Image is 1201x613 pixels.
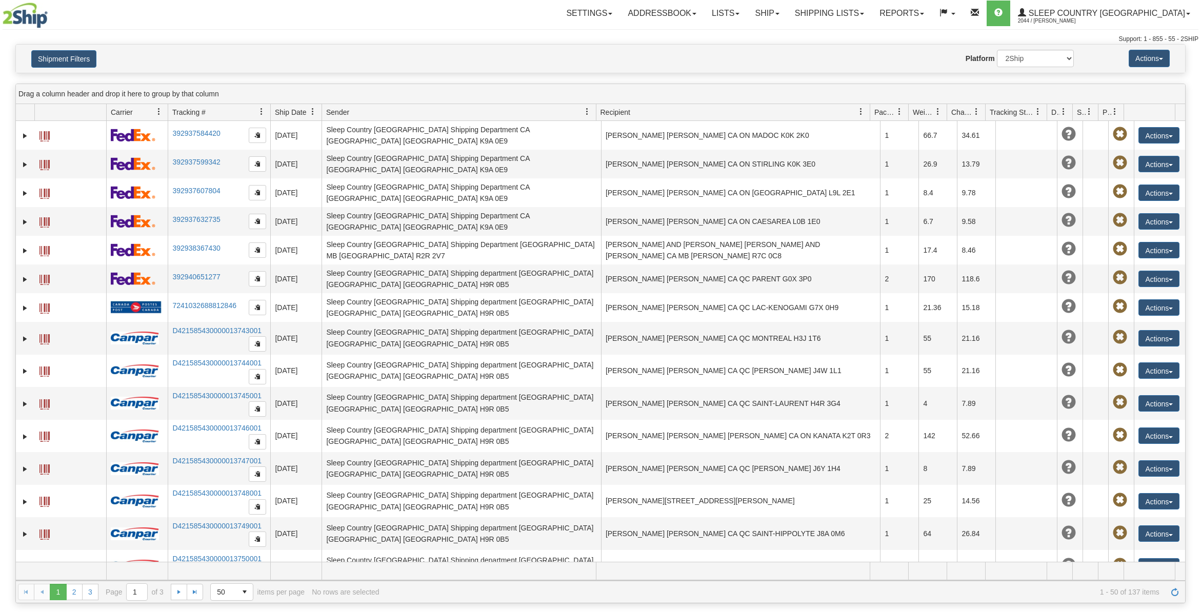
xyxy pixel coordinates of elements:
td: [PERSON_NAME] [PERSON_NAME] CA QC [PERSON_NAME] J4W 1L1 [601,355,880,387]
button: Actions [1138,242,1179,258]
a: D421585430000013746001 [172,424,262,432]
span: Unknown [1062,363,1076,377]
td: 142 [918,420,957,453]
span: items per page [210,583,305,601]
img: 2 - FedEx Express® [111,215,155,228]
td: 9.78 [957,178,995,207]
span: Unknown [1062,185,1076,199]
td: Sleep Country [GEOGRAPHIC_DATA] Shipping Department [GEOGRAPHIC_DATA] MB [GEOGRAPHIC_DATA] R2R 2V7 [322,236,601,264]
span: Unknown [1062,428,1076,442]
td: 34.61 [957,121,995,150]
img: 14 - Canpar [111,495,159,507]
a: Expand [20,159,30,170]
td: 1 [880,550,918,583]
td: [PERSON_NAME] [PERSON_NAME] CA QC PARENT G0X 3P0 [601,264,880,293]
button: Copy to clipboard [249,242,266,258]
a: D421585430000013744001 [172,359,262,367]
a: Label [39,427,50,443]
td: 66.7 [918,121,957,150]
span: Unknown [1062,330,1076,344]
span: Tracking # [172,107,206,117]
td: 1 [880,207,918,236]
td: 1 [880,293,918,322]
a: Expand [20,432,30,442]
button: Copy to clipboard [249,156,266,172]
div: Support: 1 - 855 - 55 - 2SHIP [3,35,1198,44]
td: Sleep Country [GEOGRAPHIC_DATA] Shipping department [GEOGRAPHIC_DATA] [GEOGRAPHIC_DATA] [GEOGRAPH... [322,387,601,420]
div: No rows are selected [312,588,379,596]
span: Pickup Status [1103,107,1111,117]
button: Copy to clipboard [249,434,266,449]
td: Sleep Country [GEOGRAPHIC_DATA] Shipping department [GEOGRAPHIC_DATA] [GEOGRAPHIC_DATA] [GEOGRAPH... [322,550,601,583]
a: Reports [872,1,932,26]
td: 21.36 [918,293,957,322]
td: 9.58 [957,207,995,236]
td: [DATE] [270,207,322,236]
span: Unknown [1062,558,1076,573]
td: [DATE] [270,236,322,264]
a: Carrier filter column settings [150,103,168,120]
button: Actions [1138,525,1179,542]
span: Unknown [1062,493,1076,507]
a: Label [39,213,50,229]
span: Page 1 [50,584,66,600]
img: 14 - Canpar [111,430,159,442]
a: Ship Date filter column settings [304,103,322,120]
td: 7.89 [957,452,995,485]
a: Label [39,525,50,541]
td: 1 [880,150,918,178]
button: Actions [1138,362,1179,379]
td: [DATE] [270,485,322,518]
a: Label [39,155,50,172]
td: [DATE] [270,322,322,355]
a: Label [39,558,50,574]
img: 2 - FedEx Express® [111,157,155,170]
button: Actions [1138,395,1179,412]
a: Sender filter column settings [578,103,596,120]
a: D421585430000013750001 [172,555,262,563]
a: Tracking Status filter column settings [1029,103,1047,120]
td: [PERSON_NAME] [PERSON_NAME] CA QC SAINT-HIPPOLYTE J8A 0M6 [601,517,880,550]
a: Expand [20,562,30,572]
span: Shipment Issues [1077,107,1086,117]
img: 2 - FedEx Express® [111,186,155,199]
span: select [236,584,253,600]
a: D421585430000013749001 [172,522,262,530]
td: [PERSON_NAME] [PERSON_NAME] CA QC LONGUEUIL J4L 4W4 [601,550,880,583]
td: Sleep Country [GEOGRAPHIC_DATA] Shipping department [GEOGRAPHIC_DATA] [GEOGRAPHIC_DATA] [GEOGRAPH... [322,452,601,485]
span: Pickup Not Assigned [1113,127,1127,141]
button: Copy to clipboard [249,300,266,315]
button: Actions [1138,558,1179,575]
a: Expand [20,366,30,376]
a: Charge filter column settings [968,103,985,120]
button: Actions [1138,156,1179,172]
span: Unknown [1062,395,1076,410]
td: 8.46 [957,236,995,264]
td: [PERSON_NAME] [PERSON_NAME] CA QC MONTREAL H3J 1T6 [601,322,880,355]
a: Go to the last page [187,584,203,600]
td: [PERSON_NAME] [PERSON_NAME] [PERSON_NAME] CA ON KANATA K2T 0R3 [601,420,880,453]
span: Pickup Not Assigned [1113,460,1127,475]
td: 21.16 [957,322,995,355]
td: [DATE] [270,550,322,583]
td: 25 [918,485,957,518]
a: D421585430000013747001 [172,457,262,465]
td: 6.7 [918,207,957,236]
button: Copy to clipboard [249,214,266,229]
a: Label [39,460,50,476]
td: 15.18 [957,293,995,322]
a: 392937632735 [172,215,220,223]
a: Expand [20,303,30,313]
span: Packages [874,107,896,117]
span: Carrier [111,107,133,117]
img: 14 - Canpar [111,560,159,573]
td: [PERSON_NAME] [PERSON_NAME] CA QC SAINT-LAURENT H4R 3G4 [601,387,880,420]
span: Pickup Not Assigned [1113,242,1127,256]
td: [DATE] [270,264,322,293]
td: [PERSON_NAME] [PERSON_NAME] CA ON MADOC K0K 2K0 [601,121,880,150]
td: 2 [880,420,918,453]
td: 52.66 [957,420,995,453]
img: 20 - Canada Post [111,301,161,314]
span: Pickup Not Assigned [1113,271,1127,285]
td: [DATE] [270,293,322,322]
